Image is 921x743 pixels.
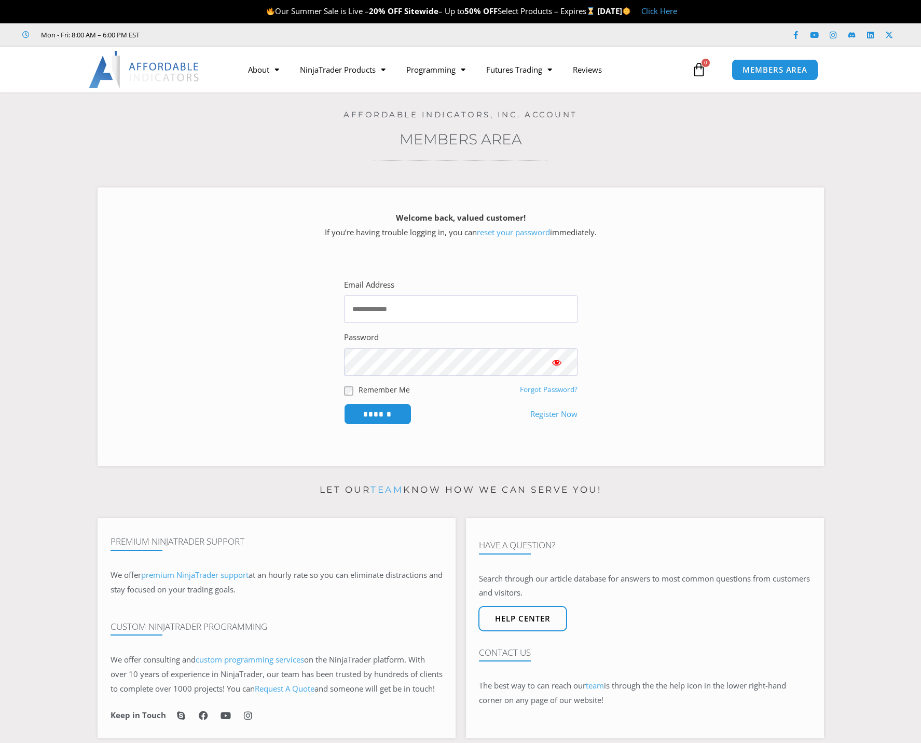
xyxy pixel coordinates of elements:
span: 0 [702,59,710,67]
a: Futures Trading [476,58,562,82]
a: custom programming services [196,654,304,665]
img: ⌛ [587,7,595,15]
h4: Have A Question? [479,540,811,550]
a: Register Now [530,407,578,422]
a: 0 [676,55,722,85]
a: Request A Quote [255,683,314,694]
a: Forgot Password? [520,385,578,394]
p: Let our know how we can serve you! [98,482,824,498]
img: 🌞 [623,7,630,15]
span: Mon - Fri: 8:00 AM – 6:00 PM EST [38,29,140,41]
img: 🔥 [267,7,274,15]
a: reset your password [477,227,550,237]
a: Help center [478,606,567,631]
a: Programming [396,58,476,82]
a: team [370,484,403,495]
a: Click Here [641,6,677,16]
strong: 20% OFF [369,6,402,16]
span: Our Summer Sale is Live – – Up to Select Products – Expires [266,6,597,16]
a: Affordable Indicators, Inc. Account [343,110,578,119]
img: LogoAI | Affordable Indicators – NinjaTrader [89,51,200,88]
a: Reviews [562,58,612,82]
h4: Premium NinjaTrader Support [111,536,443,547]
a: premium NinjaTrader support [141,570,249,580]
label: Remember Me [359,384,410,395]
span: on the NinjaTrader platform. With over 10 years of experience in NinjaTrader, our team has been t... [111,654,443,694]
label: Password [344,330,379,345]
span: Help center [495,615,551,623]
span: MEMBERS AREA [743,66,807,74]
strong: Sitewide [404,6,438,16]
p: Search through our article database for answers to most common questions from customers and visit... [479,572,811,601]
strong: 50% OFF [464,6,498,16]
a: team [586,680,604,691]
p: The best way to can reach our is through the the help icon in the lower right-hand corner on any ... [479,679,811,708]
span: at an hourly rate so you can eliminate distractions and stay focused on your trading goals. [111,570,443,595]
span: We offer [111,570,141,580]
a: MEMBERS AREA [732,59,818,80]
iframe: Customer reviews powered by Trustpilot [154,30,310,40]
h6: Keep in Touch [111,710,166,720]
h4: Custom NinjaTrader Programming [111,622,443,632]
strong: Welcome back, valued customer! [396,212,526,223]
a: NinjaTrader Products [290,58,396,82]
p: If you’re having trouble logging in, you can immediately. [116,211,806,240]
h4: Contact Us [479,647,811,658]
button: Show password [536,348,578,376]
a: Members Area [400,130,522,148]
a: About [238,58,290,82]
nav: Menu [238,58,689,82]
label: Email Address [344,278,394,292]
strong: [DATE] [597,6,631,16]
span: We offer consulting and [111,654,304,665]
